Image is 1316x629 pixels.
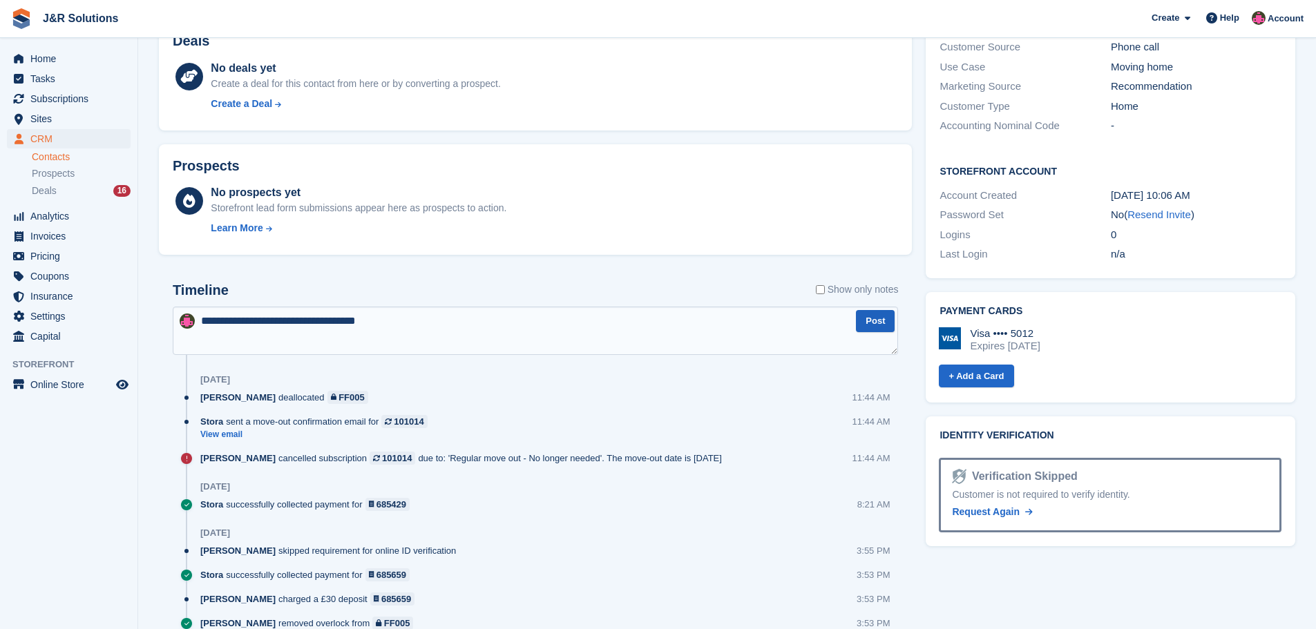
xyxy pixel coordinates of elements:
[1111,59,1281,75] div: Moving home
[7,129,131,148] a: menu
[940,79,1110,95] div: Marketing Source
[382,452,412,465] div: 101014
[940,430,1281,441] h2: Identity verification
[338,391,365,404] div: FF005
[180,313,195,329] img: Julie Morgan
[1111,39,1281,55] div: Phone call
[30,375,113,394] span: Online Store
[200,429,435,441] a: View email
[1127,209,1191,220] a: Resend Invite
[200,528,230,539] div: [DATE]
[7,327,131,346] a: menu
[30,287,113,306] span: Insurance
[1111,188,1281,204] div: [DATE] 10:06 AM
[7,89,131,108] a: menu
[940,59,1110,75] div: Use Case
[200,481,230,492] div: [DATE]
[952,505,1032,519] a: Request Again
[211,184,506,201] div: No prospects yet
[7,375,131,394] a: menu
[7,267,131,286] a: menu
[173,282,229,298] h2: Timeline
[7,49,131,68] a: menu
[12,358,137,371] span: Storefront
[32,151,131,164] a: Contacts
[32,184,131,198] a: Deals 16
[1111,207,1281,223] div: No
[30,327,113,346] span: Capital
[114,376,131,393] a: Preview store
[200,391,276,404] span: [PERSON_NAME]
[952,487,1268,502] div: Customer is not required to verify identity.
[200,498,417,511] div: successfully collected payment for
[11,8,32,29] img: stora-icon-8386f47178a22dfd0bd8f6a31ec36ba5ce8667c1dd55bd0f319d3a0aa187defe.svg
[940,164,1281,177] h2: Storefront Account
[30,246,113,266] span: Pricing
[952,469,966,484] img: Identity Verification Ready
[940,99,1110,115] div: Customer Type
[7,109,131,128] a: menu
[7,246,131,266] a: menu
[1111,227,1281,243] div: 0
[200,592,276,606] span: [PERSON_NAME]
[852,415,890,428] div: 11:44 AM
[381,415,427,428] a: 101014
[30,267,113,286] span: Coupons
[32,184,57,197] span: Deals
[211,221,506,235] a: Learn More
[970,327,1040,340] div: Visa •••• 5012
[857,544,890,557] div: 3:55 PM
[370,452,415,465] a: 101014
[1111,246,1281,262] div: n/a
[940,188,1110,204] div: Account Created
[200,452,729,465] div: cancelled subscription due to: 'Regular move out - No longer needed'. The move-out date is [DATE]
[211,97,272,111] div: Create a Deal
[113,185,131,197] div: 16
[211,77,500,91] div: Create a deal for this contact from here or by converting a prospect.
[1124,209,1194,220] span: ( )
[173,33,209,49] h2: Deals
[327,391,368,404] a: FF005
[857,498,890,511] div: 8:21 AM
[30,109,113,128] span: Sites
[1111,99,1281,115] div: Home
[939,327,961,349] img: Visa Logo
[30,129,113,148] span: CRM
[939,365,1013,387] a: + Add a Card
[200,544,276,557] span: [PERSON_NAME]
[200,568,223,581] span: Stora
[816,282,825,297] input: Show only notes
[940,227,1110,243] div: Logins
[1111,118,1281,134] div: -
[173,158,240,174] h2: Prospects
[200,452,276,465] span: [PERSON_NAME]
[211,201,506,215] div: Storefront lead form submissions appear here as prospects to action.
[200,415,223,428] span: Stora
[365,568,410,581] a: 685659
[211,221,263,235] div: Learn More
[7,226,131,246] a: menu
[200,592,421,606] div: charged a £30 deposit
[7,206,131,226] a: menu
[200,568,417,581] div: successfully collected payment for
[857,592,890,606] div: 3:53 PM
[394,415,423,428] div: 101014
[1152,11,1179,25] span: Create
[940,39,1110,55] div: Customer Source
[30,307,113,326] span: Settings
[211,97,500,111] a: Create a Deal
[1220,11,1239,25] span: Help
[37,7,124,30] a: J&R Solutions
[7,307,131,326] a: menu
[32,167,75,180] span: Prospects
[200,391,375,404] div: deallocated
[940,118,1110,134] div: Accounting Nominal Code
[7,69,131,88] a: menu
[365,498,410,511] a: 685429
[852,391,890,404] div: 11:44 AM
[200,374,230,385] div: [DATE]
[940,207,1110,223] div: Password Set
[856,310,895,333] button: Post
[852,452,890,465] div: 11:44 AM
[952,506,1020,517] span: Request Again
